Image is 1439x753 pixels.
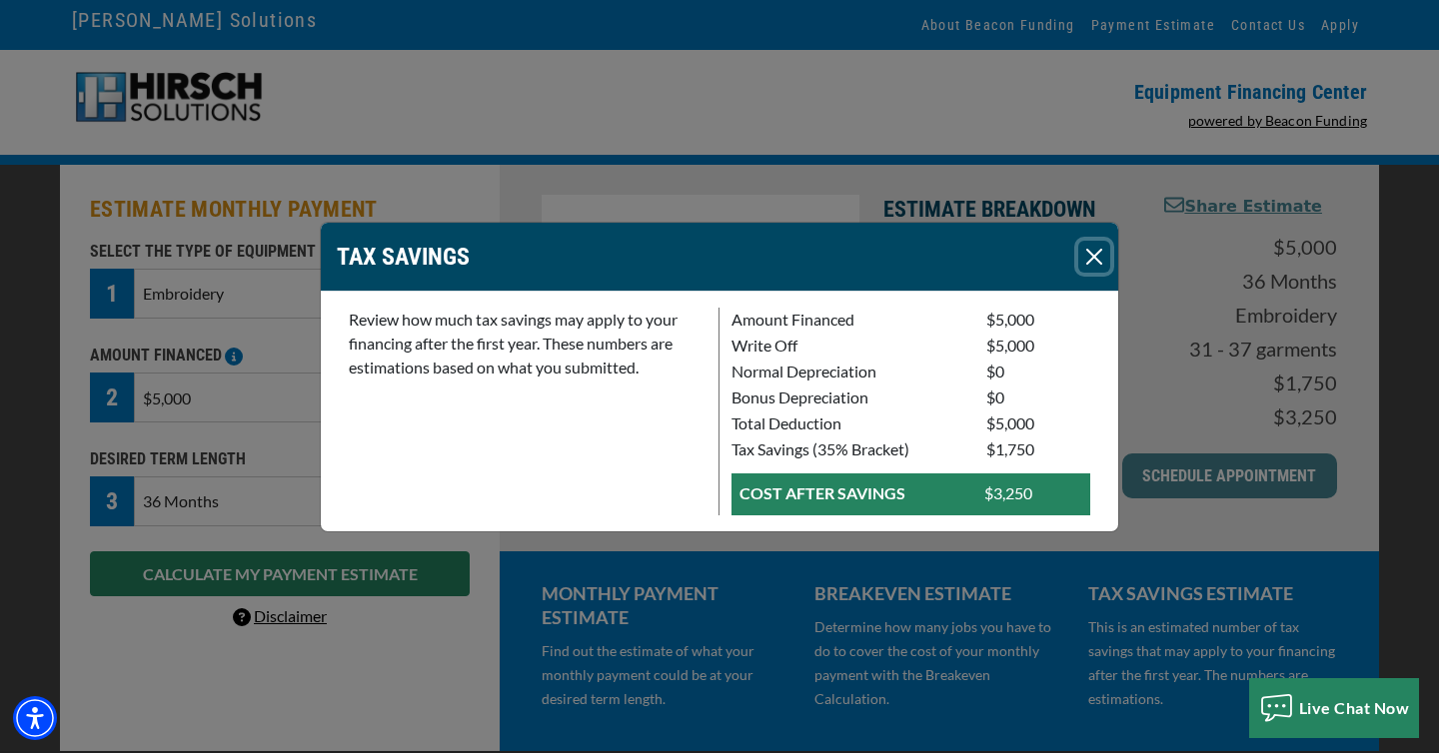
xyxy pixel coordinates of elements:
[349,308,707,379] p: Review how much tax savings may apply to your financing after the first year. These numbers are e...
[986,411,1090,435] p: $5,000
[731,411,962,435] p: Total Deduction
[986,437,1090,461] p: $1,750
[731,385,962,409] p: Bonus Depreciation
[1078,241,1110,273] button: Close
[731,360,962,383] p: Normal Depreciation
[337,239,470,275] p: TAX SAVINGS
[1249,678,1420,738] button: Live Chat Now
[984,481,1082,505] p: $3,250
[13,696,57,740] div: Accessibility Menu
[986,334,1090,358] p: $5,000
[986,360,1090,383] p: $0
[731,334,962,358] p: Write Off
[739,481,960,505] p: COST AFTER SAVINGS
[986,385,1090,409] p: $0
[986,308,1090,332] p: $5,000
[731,308,962,332] p: Amount Financed
[731,437,962,461] p: Tax Savings (35% Bracket)
[1299,698,1410,717] span: Live Chat Now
